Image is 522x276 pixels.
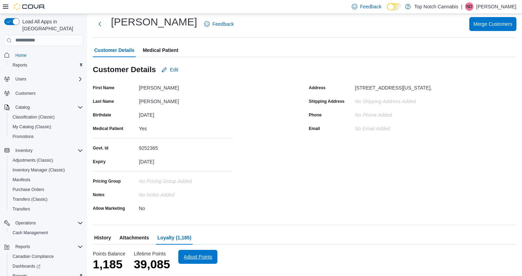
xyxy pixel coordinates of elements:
span: Reports [15,244,30,250]
span: Reports [13,62,27,68]
p: 39,085 [134,257,170,271]
div: No Phone added [355,109,392,118]
button: Canadian Compliance [7,252,86,261]
input: Dark Mode [387,3,402,10]
span: Catalog [15,105,30,110]
span: Manifests [10,176,83,184]
button: Inventory [1,146,86,155]
div: [DATE] [139,156,232,164]
a: Classification (Classic) [10,113,58,121]
button: Next [93,17,107,31]
span: Load All Apps in [GEOGRAPHIC_DATA] [20,18,83,32]
button: Adjust Points [178,250,217,264]
span: Transfers [10,205,83,213]
label: Govt. Id [93,145,109,151]
span: Inventory Manager (Classic) [10,166,83,174]
a: Inventory Manager (Classic) [10,166,68,174]
a: Dashboards [7,261,86,271]
label: Pricing Group [93,178,121,184]
span: Transfers (Classic) [13,197,47,202]
span: Operations [15,220,36,226]
a: Reports [10,61,30,69]
span: My Catalog (Classic) [10,123,83,131]
button: Users [1,74,86,84]
span: Users [15,76,26,82]
span: My Catalog (Classic) [13,124,51,130]
span: Manifests [13,177,30,183]
p: Lifetime Points [134,250,170,257]
span: Transfers [13,206,30,212]
p: Points Balance [93,250,125,257]
button: My Catalog (Classic) [7,122,86,132]
button: Catalog [1,102,86,112]
span: Edit [170,66,178,73]
span: Home [15,53,27,58]
span: History [94,231,111,245]
div: No Pricing Group Added [139,176,232,184]
span: ND [466,2,472,11]
a: Transfers (Classic) [10,195,50,204]
a: Customers [13,89,38,98]
span: Dashboards [13,263,40,269]
button: Purchase Orders [7,185,86,194]
a: Purchase Orders [10,185,47,194]
button: Classification (Classic) [7,112,86,122]
label: Phone [309,112,322,118]
div: 9252365 [139,143,232,151]
span: Promotions [13,134,34,139]
label: Address [309,85,326,91]
label: Last Name [93,99,114,104]
a: Adjustments (Classic) [10,156,56,164]
div: No Notes added [139,189,232,198]
span: Classification (Classic) [10,113,83,121]
div: No Shipping Address added [355,96,448,104]
div: Yes [139,123,232,131]
span: Canadian Compliance [10,252,83,261]
a: Cash Management [10,229,51,237]
span: Transfers (Classic) [10,195,83,204]
a: Feedback [201,17,237,31]
span: Feedback [360,3,381,10]
span: Reports [13,243,83,251]
label: Email [309,126,320,131]
span: Cash Management [13,230,48,236]
a: Manifests [10,176,33,184]
span: Customer Details [94,43,134,57]
button: Inventory [13,146,35,155]
h3: Customer Details [93,66,156,74]
label: Expiry [93,159,106,164]
button: Reports [13,243,33,251]
p: [PERSON_NAME] [476,2,516,11]
label: Allow Marketing [93,206,125,211]
span: Purchase Orders [10,185,83,194]
button: Reports [1,242,86,252]
div: Nick Duperry [465,2,473,11]
button: Operations [1,218,86,228]
button: Catalog [13,103,32,112]
span: Customers [15,91,36,96]
span: Cash Management [10,229,83,237]
span: Attachments [119,231,149,245]
span: Adjustments (Classic) [13,158,53,163]
span: Catalog [13,103,83,112]
button: Cash Management [7,228,86,238]
button: Reports [7,60,86,70]
button: Customers [1,88,86,98]
label: Notes [93,192,104,198]
span: Merge Customers [473,21,512,28]
label: Birthdate [93,112,111,118]
span: Inventory Manager (Classic) [13,167,65,173]
span: Home [13,51,83,60]
div: No Email added [355,123,390,131]
span: Inventory [15,148,32,153]
span: Feedback [212,21,234,28]
a: Transfers [10,205,33,213]
button: Home [1,50,86,60]
label: Shipping Address [309,99,344,104]
div: [PERSON_NAME] [139,82,232,91]
button: Edit [159,63,181,77]
span: Canadian Compliance [13,254,54,259]
span: Purchase Orders [13,187,44,192]
button: Operations [13,219,39,227]
span: Loyalty (1,185) [157,231,191,245]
